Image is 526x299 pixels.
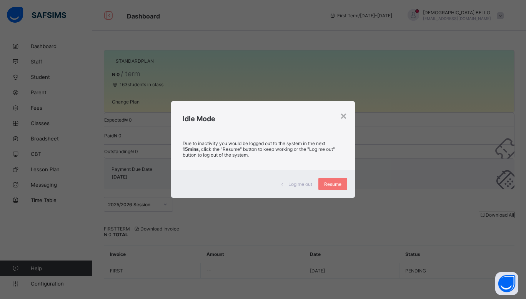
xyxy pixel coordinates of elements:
div: × [340,109,347,122]
span: Resume [324,181,341,187]
strong: 15mins [183,146,199,152]
p: Due to inactivity you would be logged out to the system in the next , click the "Resume" button t... [183,140,344,158]
span: Log me out [288,181,312,187]
button: Open asap [495,272,518,295]
h2: Idle Mode [183,115,344,123]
